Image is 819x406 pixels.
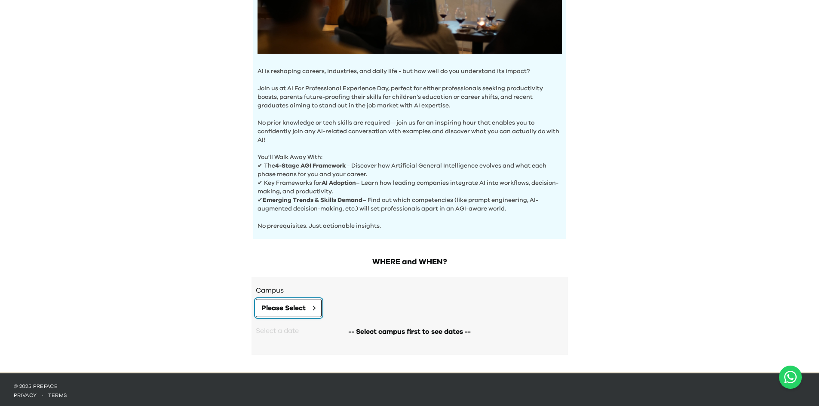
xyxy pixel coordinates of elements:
h3: Campus [256,285,564,296]
p: Join us at AI For Professional Experience Day, perfect for either professionals seeking productiv... [258,76,562,110]
span: Please Select [261,303,306,313]
button: Please Select [256,299,322,317]
b: Emerging Trends & Skills Demand [263,197,362,203]
a: privacy [14,393,37,398]
h2: WHERE and WHEN? [252,256,568,268]
p: AI is reshaping careers, industries, and daily life - but how well do you understand its impact? [258,67,562,76]
b: 4-Stage AGI Framework [275,163,346,169]
p: No prior knowledge or tech skills are required—join us for an inspiring hour that enables you to ... [258,110,562,144]
a: Chat with us on WhatsApp [779,366,802,389]
b: AI Adoption [322,180,356,186]
p: You'll Walk Away With: [258,144,562,162]
p: © 2025 Preface [14,383,805,390]
p: ✔ Key Frameworks for – Learn how leading companies integrate AI into workflows, decision-making, ... [258,179,562,196]
p: ✔ The – Discover how Artificial General Intelligence evolves and what each phase means for you an... [258,162,562,179]
button: Open WhatsApp chat [779,366,802,389]
p: ✔ – Find out which competencies (like prompt engineering, AI-augmented decision-making, etc.) wil... [258,196,562,213]
p: No prerequisites. Just actionable insights. [258,213,562,230]
a: terms [48,393,67,398]
span: · [37,393,48,398]
span: -- Select campus first to see dates -- [348,327,471,337]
